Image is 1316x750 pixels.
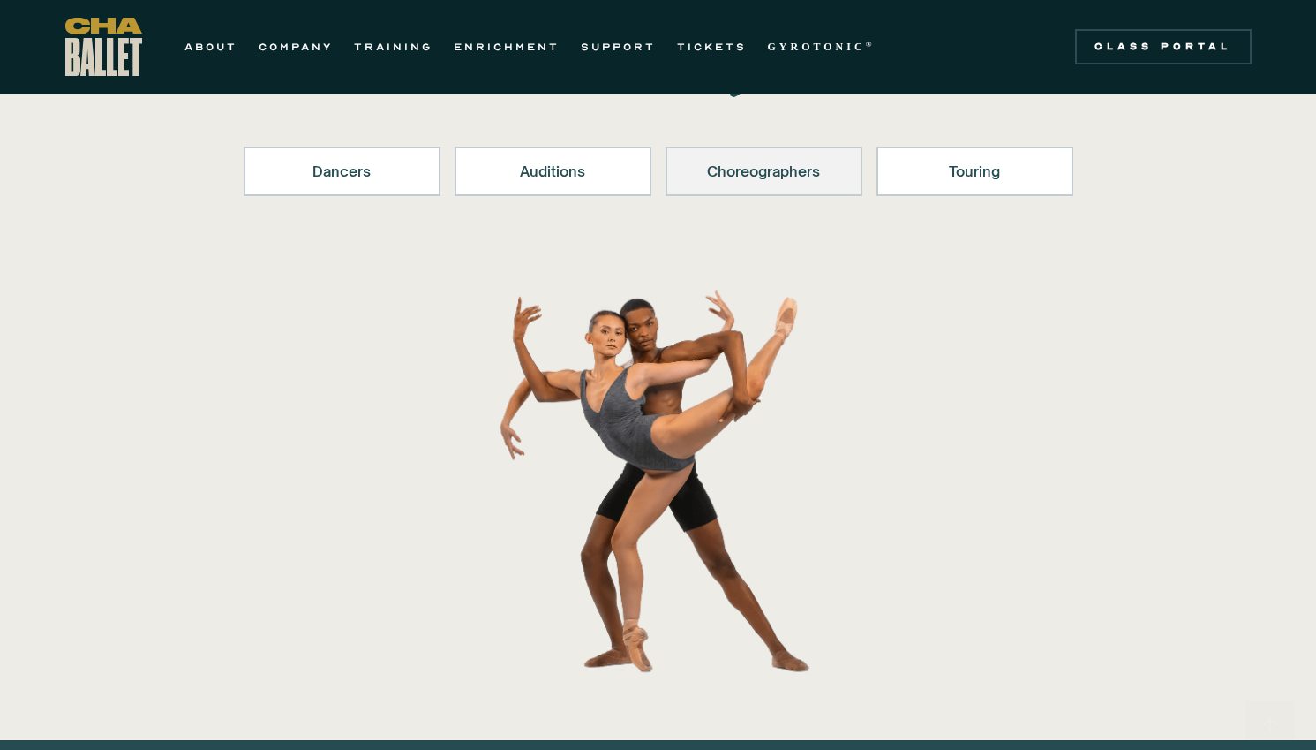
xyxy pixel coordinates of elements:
a: Auditions [455,147,651,196]
a: ENRICHMENT [454,36,560,57]
div: Class Portal [1086,40,1241,54]
div: Dancers [267,161,417,182]
a: TICKETS [677,36,747,57]
div: Touring [899,161,1050,182]
a: ABOUT [184,36,237,57]
a: Choreographers [666,147,862,196]
a: COMPANY [259,36,333,57]
a: Class Portal [1075,29,1252,64]
div: Auditions [478,161,628,182]
a: GYROTONIC® [768,36,876,57]
sup: ® [866,40,876,49]
strong: GYROTONIC [768,41,866,53]
a: SUPPORT [581,36,656,57]
a: Touring [876,147,1073,196]
div: Choreographers [688,161,839,182]
a: TRAINING [354,36,432,57]
a: home [65,18,142,76]
a: Dancers [244,147,440,196]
